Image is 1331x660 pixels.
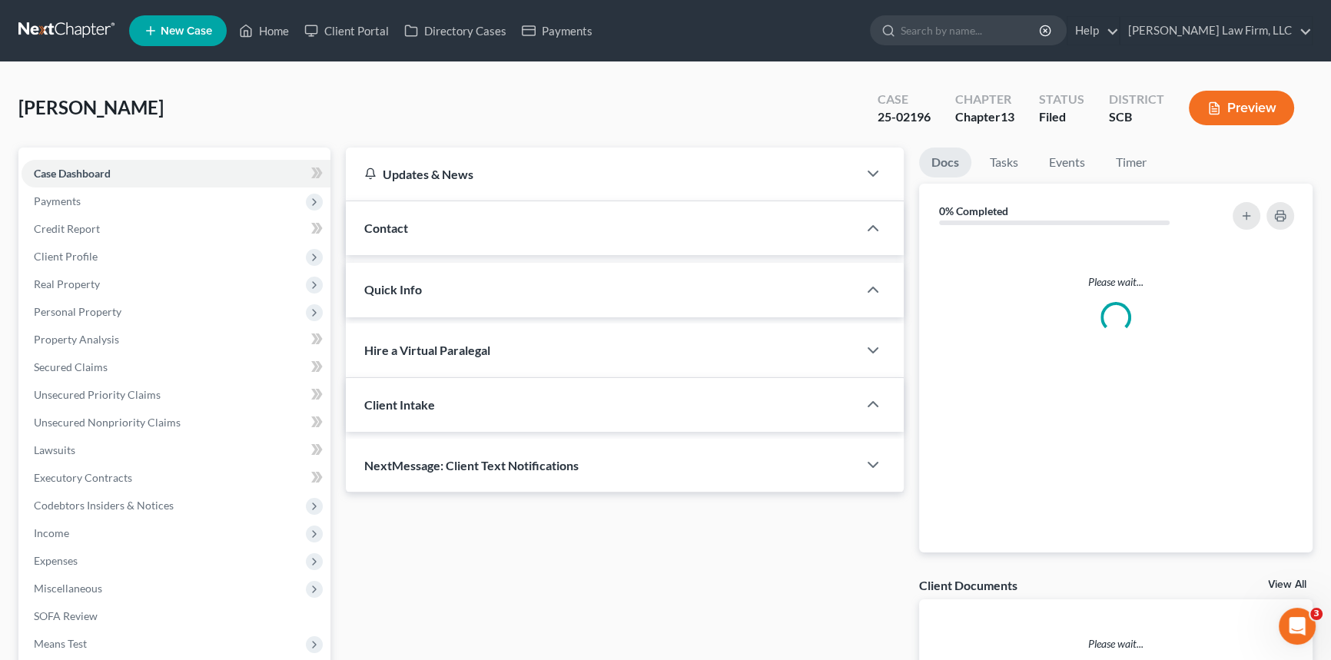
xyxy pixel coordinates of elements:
[955,91,1014,108] div: Chapter
[34,554,78,567] span: Expenses
[231,17,297,45] a: Home
[1310,608,1323,620] span: 3
[1039,108,1084,126] div: Filed
[919,636,1313,652] p: Please wait...
[397,17,514,45] a: Directory Cases
[878,108,931,126] div: 25-02196
[931,274,1301,290] p: Please wait...
[22,326,330,353] a: Property Analysis
[919,148,971,177] a: Docs
[34,277,100,290] span: Real Property
[34,637,87,650] span: Means Test
[22,381,330,409] a: Unsecured Priority Claims
[878,91,931,108] div: Case
[514,17,600,45] a: Payments
[22,215,330,243] a: Credit Report
[1268,579,1306,590] a: View All
[22,464,330,492] a: Executory Contracts
[1001,109,1014,124] span: 13
[34,167,111,180] span: Case Dashboard
[34,526,69,539] span: Income
[1109,91,1164,108] div: District
[34,360,108,373] span: Secured Claims
[34,471,132,484] span: Executory Contracts
[18,96,164,118] span: [PERSON_NAME]
[1120,17,1312,45] a: [PERSON_NAME] Law Firm, LLC
[34,305,121,318] span: Personal Property
[978,148,1031,177] a: Tasks
[22,160,330,187] a: Case Dashboard
[22,353,330,381] a: Secured Claims
[939,204,1008,217] strong: 0% Completed
[34,499,174,512] span: Codebtors Insiders & Notices
[364,282,422,297] span: Quick Info
[1037,148,1097,177] a: Events
[34,388,161,401] span: Unsecured Priority Claims
[901,16,1041,45] input: Search by name...
[364,166,839,182] div: Updates & News
[161,25,212,37] span: New Case
[364,343,490,357] span: Hire a Virtual Paralegal
[34,416,181,429] span: Unsecured Nonpriority Claims
[22,602,330,630] a: SOFA Review
[22,436,330,464] a: Lawsuits
[34,250,98,263] span: Client Profile
[1279,608,1316,645] iframe: Intercom live chat
[22,409,330,436] a: Unsecured Nonpriority Claims
[919,577,1017,593] div: Client Documents
[955,108,1014,126] div: Chapter
[34,194,81,207] span: Payments
[34,443,75,456] span: Lawsuits
[364,397,435,412] span: Client Intake
[34,582,102,595] span: Miscellaneous
[364,458,579,473] span: NextMessage: Client Text Notifications
[34,333,119,346] span: Property Analysis
[297,17,397,45] a: Client Portal
[34,609,98,622] span: SOFA Review
[1189,91,1294,125] button: Preview
[1109,108,1164,126] div: SCB
[34,222,100,235] span: Credit Report
[1067,17,1119,45] a: Help
[1039,91,1084,108] div: Status
[364,221,408,235] span: Contact
[1104,148,1159,177] a: Timer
